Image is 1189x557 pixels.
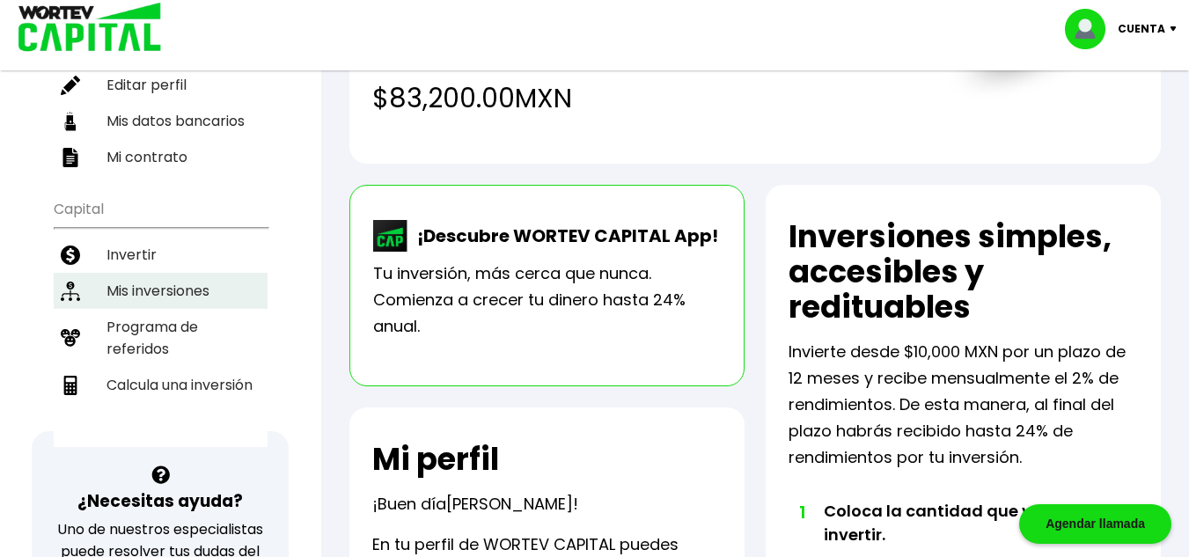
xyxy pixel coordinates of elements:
img: calculadora-icon.17d418c4.svg [61,376,80,395]
a: Invertir [54,237,268,273]
a: Programa de referidos [54,309,268,367]
a: Mis datos bancarios [54,103,268,139]
a: Mi contrato [54,139,268,175]
p: Invierte desde $10,000 MXN por un plazo de 12 meses y recibe mensualmente el 2% de rendimientos. ... [789,339,1138,471]
h4: $83,200.00 MXN [372,78,911,118]
a: Mis inversiones [54,273,268,309]
img: recomiendanos-icon.9b8e9327.svg [61,328,80,348]
img: editar-icon.952d3147.svg [61,76,80,95]
img: profile-image [1065,9,1118,49]
img: datos-icon.10cf9172.svg [61,112,80,131]
div: Agendar llamada [1019,504,1171,544]
a: Editar perfil [54,67,268,103]
img: wortev-capital-app-icon [373,220,408,252]
ul: Perfil [54,19,268,175]
h3: ¿Necesitas ayuda? [77,488,243,514]
h2: Inversiones simples, accesibles y redituables [789,219,1138,325]
img: contrato-icon.f2db500c.svg [61,148,80,167]
a: Calcula una inversión [54,367,268,403]
p: ¡Buen día ! [372,491,578,517]
p: Tu inversión, más cerca que nunca. Comienza a crecer tu dinero hasta 24% anual. [373,260,721,340]
h2: Mi perfil [372,442,499,477]
ul: Capital [54,189,268,447]
img: inversiones-icon.6695dc30.svg [61,282,80,301]
img: invertir-icon.b3b967d7.svg [61,246,80,265]
img: icon-down [1165,26,1189,32]
p: ¡Descubre WORTEV CAPITAL App! [408,223,718,249]
p: Cuenta [1118,16,1165,42]
span: 1 [797,499,806,525]
span: [PERSON_NAME] [446,493,573,515]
